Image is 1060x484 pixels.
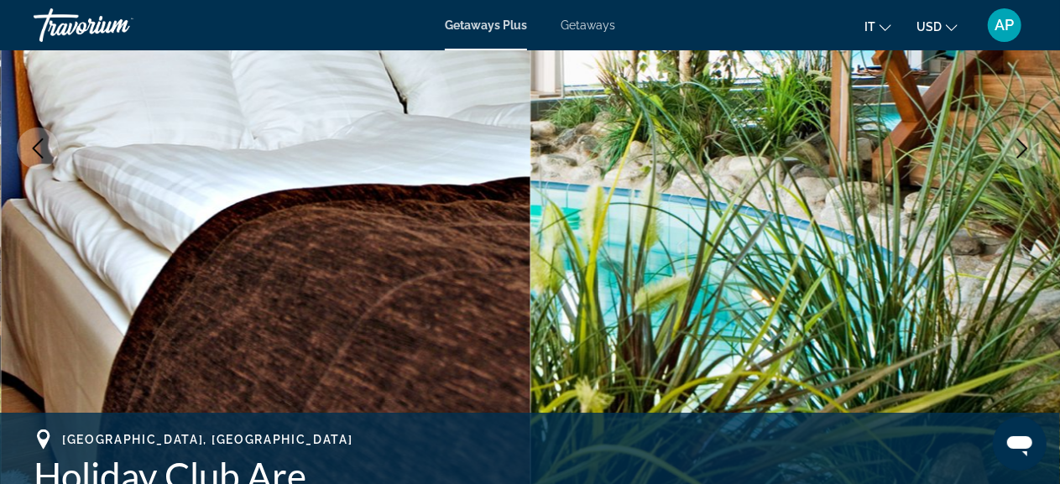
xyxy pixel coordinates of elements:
a: Getaways [561,18,615,32]
iframe: Buton lansare fereastră mesagerie [993,417,1047,471]
a: Getaways Plus [445,18,527,32]
span: AP [995,17,1015,34]
button: Change language [864,14,891,39]
button: Previous image [17,128,59,169]
span: USD [916,20,942,34]
button: User Menu [983,8,1026,43]
button: Change currency [916,14,958,39]
span: it [864,20,875,34]
a: Travorium [34,3,201,47]
span: [GEOGRAPHIC_DATA], [GEOGRAPHIC_DATA] [62,433,352,446]
button: Next image [1001,128,1043,169]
